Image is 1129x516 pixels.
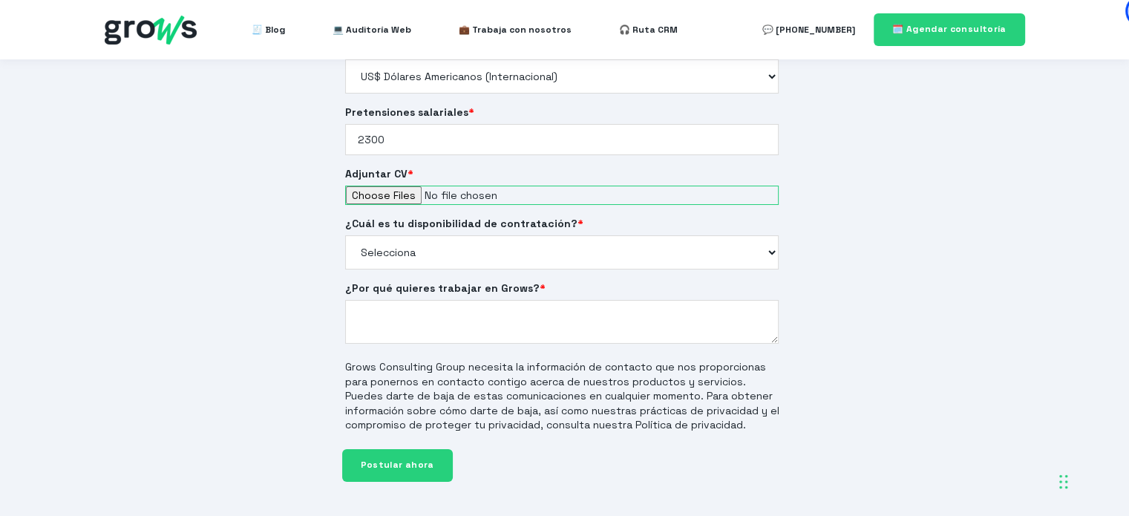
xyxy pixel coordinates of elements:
div: Dominio: [DOMAIN_NAME] [39,39,166,50]
img: logo_orange.svg [24,24,36,36]
span: Pretensiones salariales [345,105,468,119]
img: website_grey.svg [24,39,36,50]
img: grows - hubspot [105,16,197,45]
a: 💼 Trabaja con nosotros [459,15,572,45]
img: tab_domain_overview_orange.svg [62,86,74,98]
div: Dominio [79,88,114,97]
a: 💻 Auditoría Web [333,15,411,45]
div: v 4.0.25 [42,24,73,36]
iframe: Chat Widget [863,327,1129,516]
a: 🎧 Ruta CRM [619,15,678,45]
a: 🧾 Blog [252,15,285,45]
input: Postular ahora [342,449,453,481]
img: tab_keywords_by_traffic_grey.svg [163,86,174,98]
div: Arrastrar [1059,460,1068,504]
a: 💬 [PHONE_NUMBER] [762,15,855,45]
div: Palabras clave [179,88,233,97]
a: 🗓️ Agendar consultoría [874,13,1025,45]
div: Widget de chat [863,327,1129,516]
span: Adjuntar CV [345,167,408,180]
span: 🗓️ Agendar consultoría [892,23,1007,35]
span: ¿Por qué quieres trabajar en Grows? [345,281,540,295]
div: Grows Consulting Group necesita la información de contacto que nos proporcionas para ponernos en ... [345,360,785,433]
span: ¿Cuál es tu disponibilidad de contratación? [345,217,577,230]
